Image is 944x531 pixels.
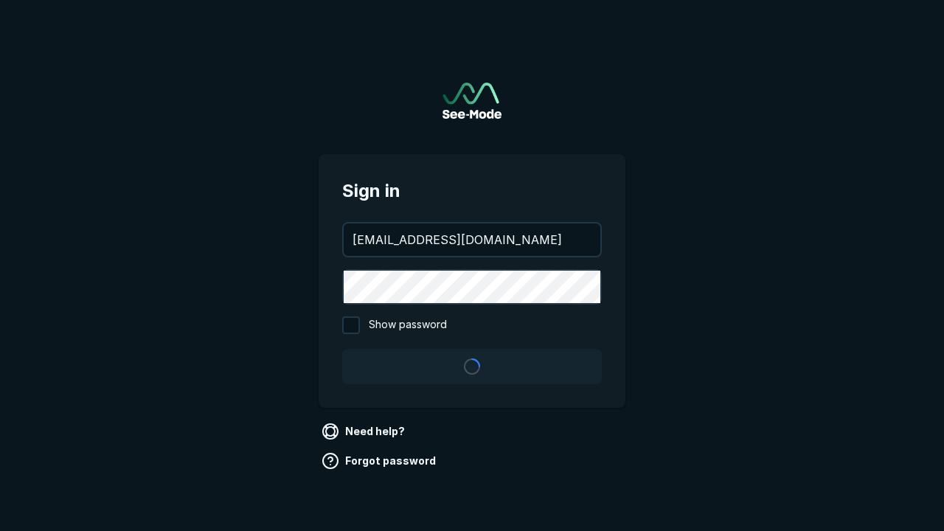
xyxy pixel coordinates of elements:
a: Forgot password [319,449,442,473]
a: Go to sign in [442,83,502,119]
img: See-Mode Logo [442,83,502,119]
span: Sign in [342,178,602,204]
input: your@email.com [344,223,600,256]
span: Show password [369,316,447,334]
a: Need help? [319,420,411,443]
